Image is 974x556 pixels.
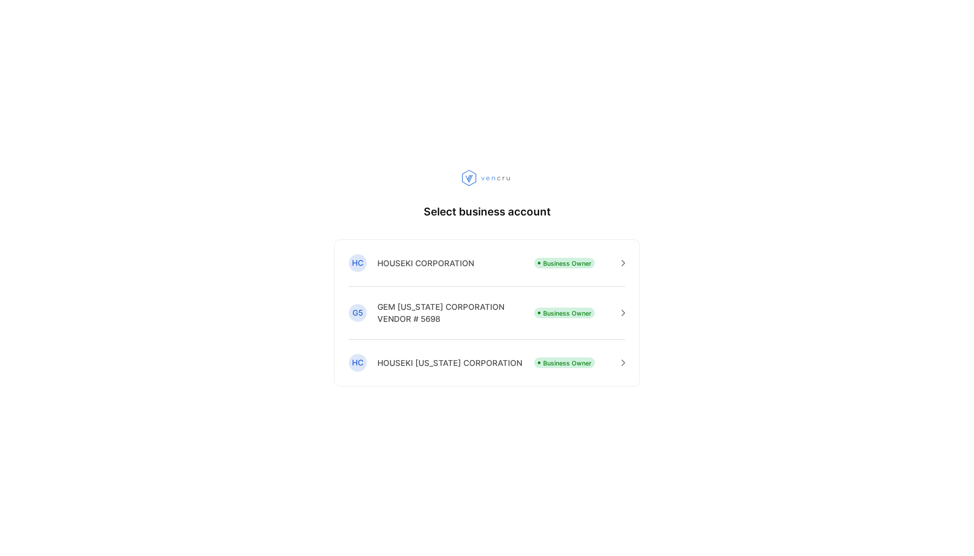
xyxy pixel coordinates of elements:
[543,308,591,318] p: Business Owner
[377,301,534,325] p: GEM [US_STATE] CORPORATION VENDOR # 5698
[424,204,551,220] p: Select business account
[352,257,364,269] p: HC
[462,170,512,187] img: vencru logo
[352,307,363,319] p: G5
[377,357,522,369] p: HOUSEKI [US_STATE] CORPORATION
[352,357,364,369] p: HC
[377,257,474,269] p: HOUSEKI CORPORATION
[543,259,591,268] p: Business Owner
[543,358,591,368] p: Business Owner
